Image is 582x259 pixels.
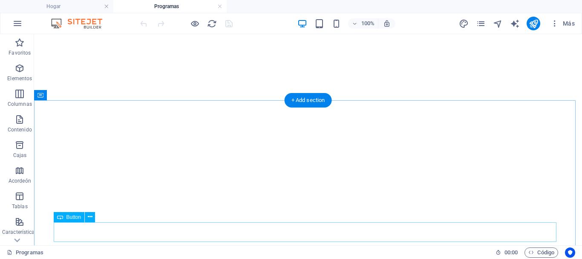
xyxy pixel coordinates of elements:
[7,247,43,258] a: Haga clic para cancelar la selección. Haga doble clic para abrir Páginas.
[565,247,575,258] button: Centrados en el usuario
[7,76,32,81] font: Elementos
[9,178,31,184] font: Acordeón
[524,247,558,258] button: Código
[475,18,486,29] button: páginas
[476,19,486,29] i: Páginas (Ctrl+Alt+S)
[493,19,503,29] i: Navegador
[504,249,518,256] font: 00:00
[13,152,27,158] font: Cajas
[285,93,332,108] div: + Add section
[459,19,469,29] i: Diseño (Ctrl+Alt+Y)
[510,19,520,29] i: Escritor de IA
[9,50,31,56] font: Favoritos
[563,20,575,27] font: Más
[207,18,217,29] button: recargar
[383,20,391,27] i: Al cambiar el tamaño, se ajusta automáticamente el nivel de zoom para adaptarse al dispositivo el...
[458,18,469,29] button: diseño
[154,3,179,9] font: Programas
[16,249,43,256] font: Programas
[12,204,28,210] font: Tablas
[496,247,518,258] h6: Tiempo de sesión
[529,19,539,29] i: Publicar
[66,215,81,220] span: Button
[547,17,578,30] button: Más
[49,18,113,29] img: Logotipo del editor
[8,101,32,107] font: Columnas
[527,17,540,30] button: publicar
[2,229,37,235] font: Características
[8,127,32,133] font: Contenido
[207,19,217,29] i: Recargar página
[361,20,375,26] font: 100%
[537,249,554,256] font: Código
[510,18,520,29] button: generador de texto
[348,18,378,29] button: 100%
[493,18,503,29] button: navegador
[46,3,61,9] font: Hogar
